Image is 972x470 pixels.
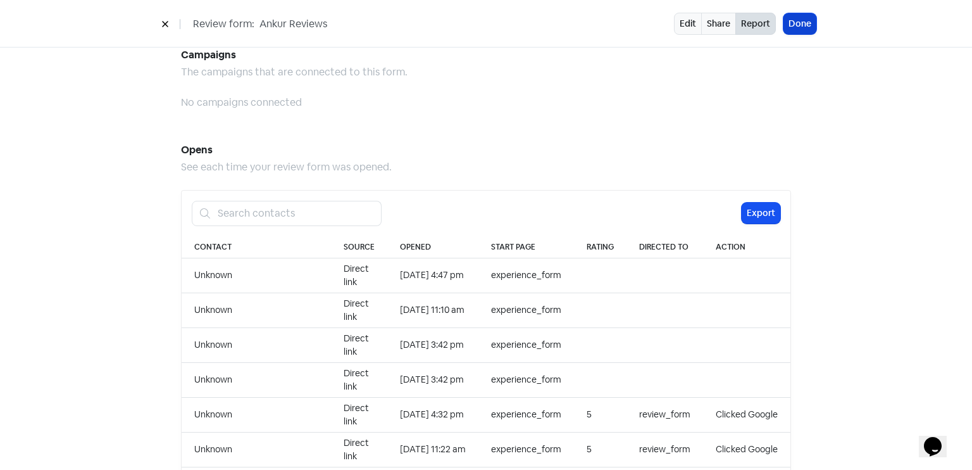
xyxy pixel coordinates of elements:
td: Unknown [182,293,331,327]
button: Report [735,13,776,35]
th: Opened [387,236,478,258]
td: review_form [626,432,703,467]
td: Direct link [331,258,387,293]
td: Direct link [331,397,387,432]
td: experience_form [478,362,574,397]
a: Share [701,13,736,35]
td: Direct link [331,432,387,467]
h5: Opens [181,141,791,160]
div: See each time your review form was opened. [181,160,791,175]
th: Contact [182,236,331,258]
td: review_form [626,397,703,432]
td: Unknown [182,362,331,397]
td: experience_form [478,293,574,327]
td: experience_form [478,432,574,467]
td: experience_form [478,397,574,432]
td: Unknown [182,432,331,467]
th: Action [703,236,790,258]
div: The campaigns that are connected to this form. [181,65,791,80]
input: Search contacts [210,201,382,226]
td: [DATE] 4:32 pm [387,397,478,432]
th: Source [331,236,387,258]
td: Direct link [331,293,387,327]
td: [DATE] 11:22 am [387,432,478,467]
button: Done [783,13,816,34]
th: Directed to [626,236,703,258]
td: Direct link [331,362,387,397]
h5: Campaigns [181,46,791,65]
td: experience_form [478,258,574,293]
td: Direct link [331,327,387,362]
td: Unknown [182,327,331,362]
td: 5 [574,432,626,467]
td: Unknown [182,258,331,293]
td: [DATE] 11:10 am [387,293,478,327]
td: [DATE] 4:47 pm [387,258,478,293]
iframe: chat widget [919,419,959,457]
span: Review form: [193,16,254,32]
div: No campaigns connected [181,95,791,110]
button: Export [742,203,780,224]
td: [DATE] 3:42 pm [387,327,478,362]
a: Edit [674,13,702,35]
th: Rating [574,236,626,258]
td: Unknown [182,397,331,432]
td: [DATE] 3:42 pm [387,362,478,397]
td: 5 [574,397,626,432]
td: Clicked Google [703,432,790,467]
td: Clicked Google [703,397,790,432]
th: Start page [478,236,574,258]
td: experience_form [478,327,574,362]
